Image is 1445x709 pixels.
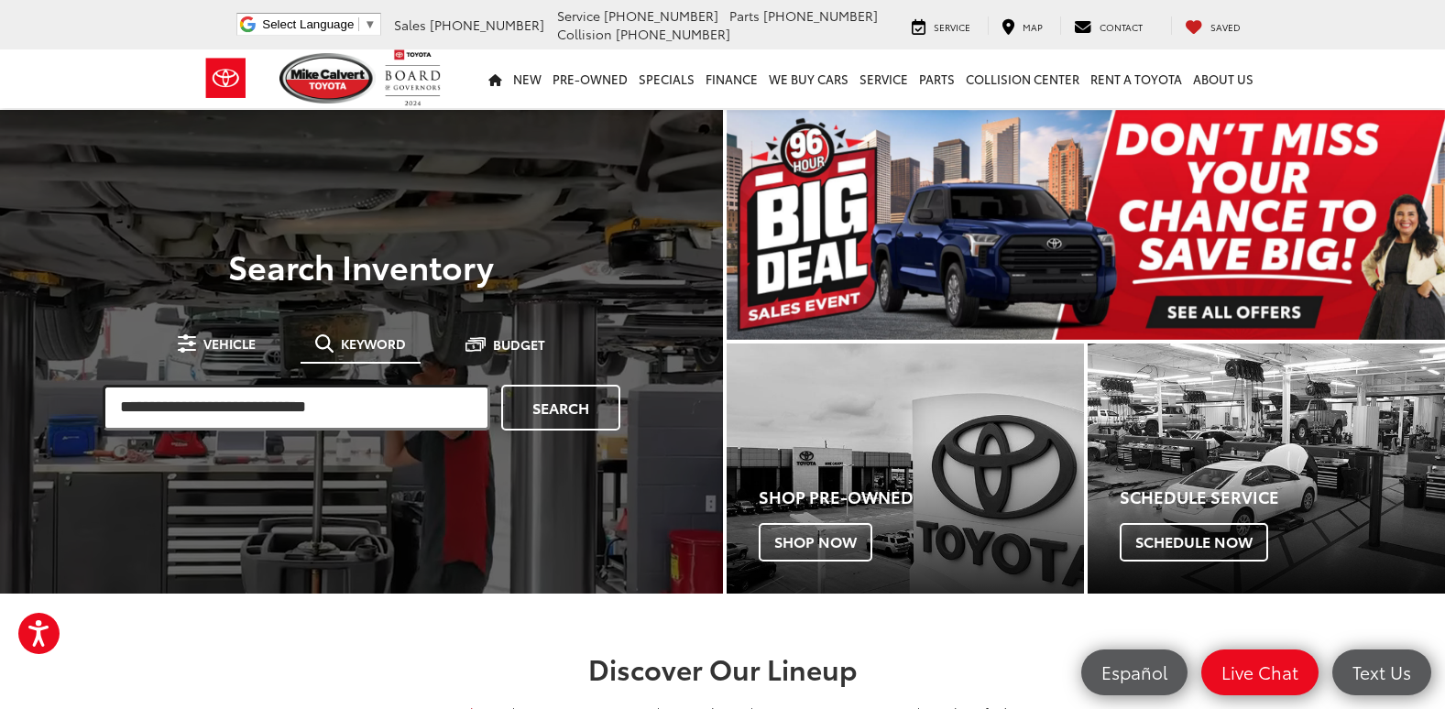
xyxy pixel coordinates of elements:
a: Service [898,16,984,35]
span: Saved [1210,20,1241,34]
span: Sales [394,16,426,34]
a: My Saved Vehicles [1171,16,1254,35]
span: Live Chat [1212,660,1308,683]
span: Map [1023,20,1043,34]
a: Service [854,49,914,108]
div: Toyota [727,344,1084,594]
span: Service [934,20,970,34]
span: Text Us [1343,660,1420,683]
span: Budget [493,338,545,351]
span: Español [1092,660,1177,683]
a: WE BUY CARS [763,49,854,108]
span: [PHONE_NUMBER] [430,16,544,34]
span: Keyword [341,337,406,350]
span: [PHONE_NUMBER] [616,25,730,43]
span: Collision [557,25,612,43]
img: Toyota [192,49,260,108]
span: Schedule Now [1120,523,1268,562]
span: Vehicle [203,337,256,350]
a: Parts [914,49,960,108]
a: Español [1081,649,1188,695]
a: Search [501,385,620,431]
a: Collision Center [960,49,1085,108]
h4: Shop Pre-Owned [759,488,1084,507]
span: ▼ [364,17,376,31]
h2: Discover Our Lineup [77,653,1369,683]
span: [PHONE_NUMBER] [763,6,878,25]
a: Schedule Service Schedule Now [1088,344,1445,594]
img: Mike Calvert Toyota [279,53,377,104]
a: Specials [633,49,700,108]
a: Contact [1060,16,1156,35]
a: Home [483,49,508,108]
a: Finance [700,49,763,108]
span: [PHONE_NUMBER] [604,6,718,25]
a: Pre-Owned [547,49,633,108]
a: Rent a Toyota [1085,49,1188,108]
span: Contact [1100,20,1143,34]
div: Toyota [1088,344,1445,594]
a: New [508,49,547,108]
a: Select Language​ [262,17,376,31]
h4: Schedule Service [1120,488,1445,507]
a: Map [988,16,1056,35]
span: Service [557,6,600,25]
a: Text Us [1332,649,1431,695]
span: Shop Now [759,523,872,562]
a: About Us [1188,49,1259,108]
a: Shop Pre-Owned Shop Now [727,344,1084,594]
a: Live Chat [1201,649,1319,695]
span: Select Language [262,17,354,31]
h3: Search Inventory [77,247,646,284]
span: Parts [729,6,760,25]
span: ​ [358,17,359,31]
